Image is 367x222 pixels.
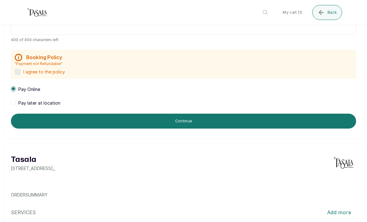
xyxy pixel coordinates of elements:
[15,61,352,66] p: "Payment not Refundable"
[11,37,356,42] span: 400 of 400 characters left
[18,86,40,92] span: Pay Online
[11,154,55,165] h2: Tasala
[11,165,55,172] p: [STREET_ADDRESS] , ,
[11,114,356,129] button: Continue
[11,192,356,198] p: ORDER SUMMARY
[322,205,356,219] button: Add more
[23,69,65,75] span: I agree to the policy
[18,100,60,106] span: Pay later at location
[278,5,307,20] button: My cart (1)
[312,5,342,20] button: Back
[11,209,36,216] p: SERVICES
[331,154,356,172] img: business logo
[328,10,337,15] span: Back
[26,54,62,61] h2: Booking Policy
[25,6,50,19] img: business logo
